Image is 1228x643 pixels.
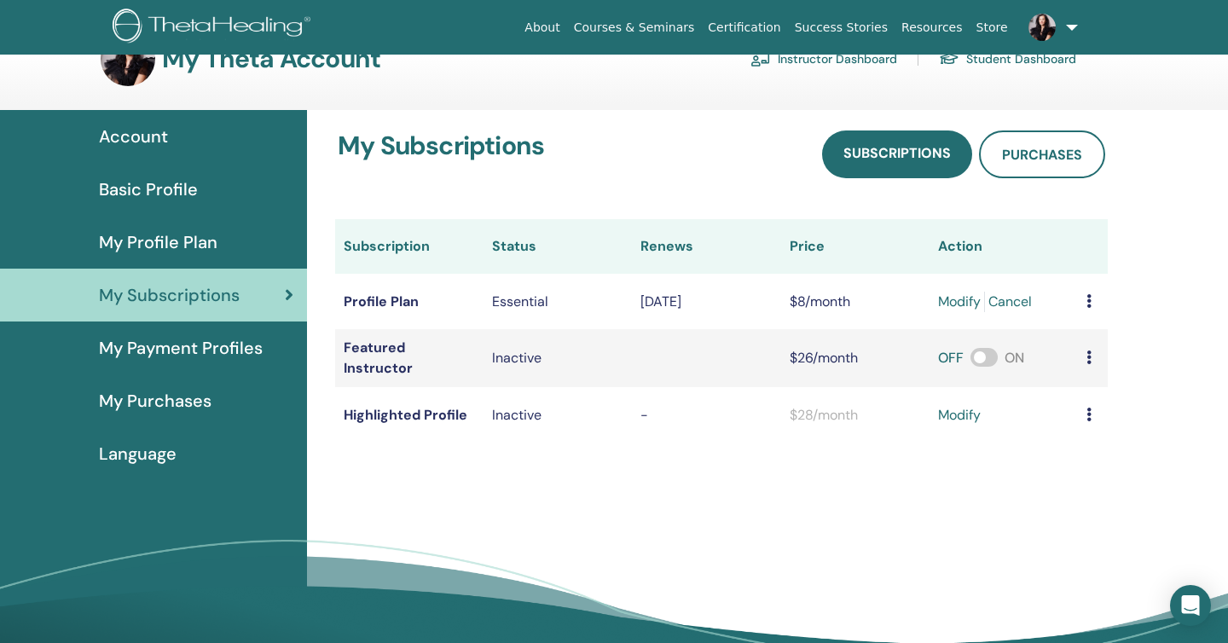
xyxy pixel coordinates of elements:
td: Profile Plan [335,274,484,329]
span: Subscriptions [843,144,951,162]
span: My Subscriptions [99,282,240,308]
a: Student Dashboard [939,45,1076,72]
span: My Profile Plan [99,229,217,255]
p: Inactive [492,405,623,426]
span: $26/month [790,349,858,367]
a: Subscriptions [822,130,972,178]
th: Price [781,219,930,274]
span: Account [99,124,168,149]
a: Purchases [979,130,1105,178]
a: Resources [895,12,970,43]
div: Inactive [492,348,623,368]
span: OFF [938,349,964,367]
img: graduation-cap.svg [939,52,959,67]
a: Certification [701,12,787,43]
a: modify [938,292,981,312]
div: Essential [492,292,623,312]
span: Purchases [1002,146,1082,164]
img: default.jpg [1028,14,1056,41]
img: logo.png [113,9,316,47]
span: My Purchases [99,388,211,414]
td: Highlighted Profile [335,387,484,443]
td: Featured Instructor [335,329,484,387]
a: Courses & Seminars [567,12,702,43]
span: $8/month [790,293,850,310]
span: - [640,406,648,424]
a: About [518,12,566,43]
span: ON [1005,349,1024,367]
a: modify [938,405,981,426]
img: chalkboard-teacher.svg [750,51,771,67]
span: [DATE] [640,293,681,310]
th: Status [484,219,632,274]
th: Action [930,219,1078,274]
th: Renews [632,219,780,274]
h3: My Subscriptions [338,130,544,171]
span: My Payment Profiles [99,335,263,361]
a: Success Stories [788,12,895,43]
th: Subscription [335,219,484,274]
img: default.jpg [101,32,155,86]
span: $28/month [790,406,858,424]
a: Store [970,12,1015,43]
span: Language [99,441,177,466]
h3: My Theta Account [162,43,380,74]
div: Open Intercom Messenger [1170,585,1211,626]
a: Cancel [988,292,1032,312]
span: Basic Profile [99,177,198,202]
a: Instructor Dashboard [750,45,897,72]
